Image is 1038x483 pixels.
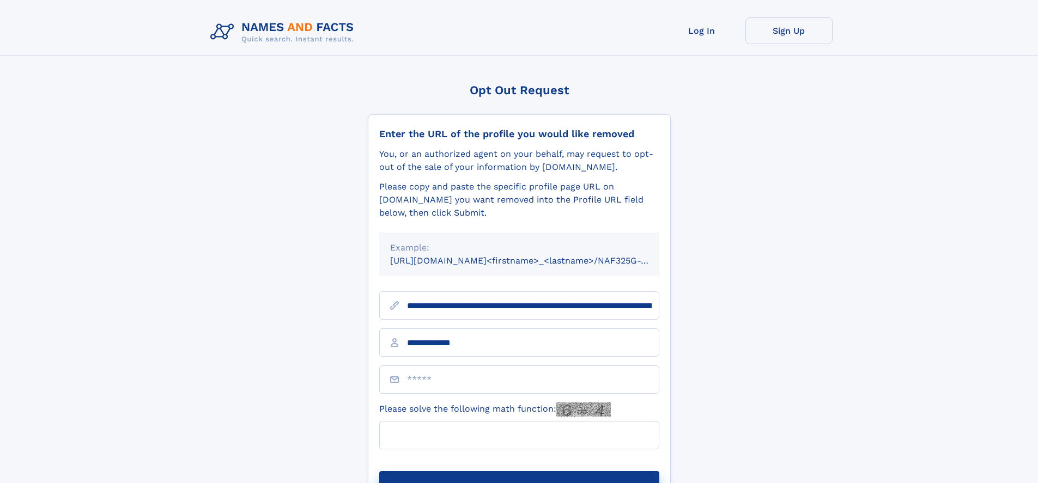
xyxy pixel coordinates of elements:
div: Opt Out Request [368,83,671,97]
div: You, or an authorized agent on your behalf, may request to opt-out of the sale of your informatio... [379,148,659,174]
a: Log In [658,17,745,44]
label: Please solve the following math function: [379,402,611,417]
div: Enter the URL of the profile you would like removed [379,128,659,140]
div: Please copy and paste the specific profile page URL on [DOMAIN_NAME] you want removed into the Pr... [379,180,659,219]
div: Example: [390,241,648,254]
a: Sign Up [745,17,833,44]
small: [URL][DOMAIN_NAME]<firstname>_<lastname>/NAF325G-xxxxxxxx [390,255,680,266]
img: Logo Names and Facts [206,17,363,47]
